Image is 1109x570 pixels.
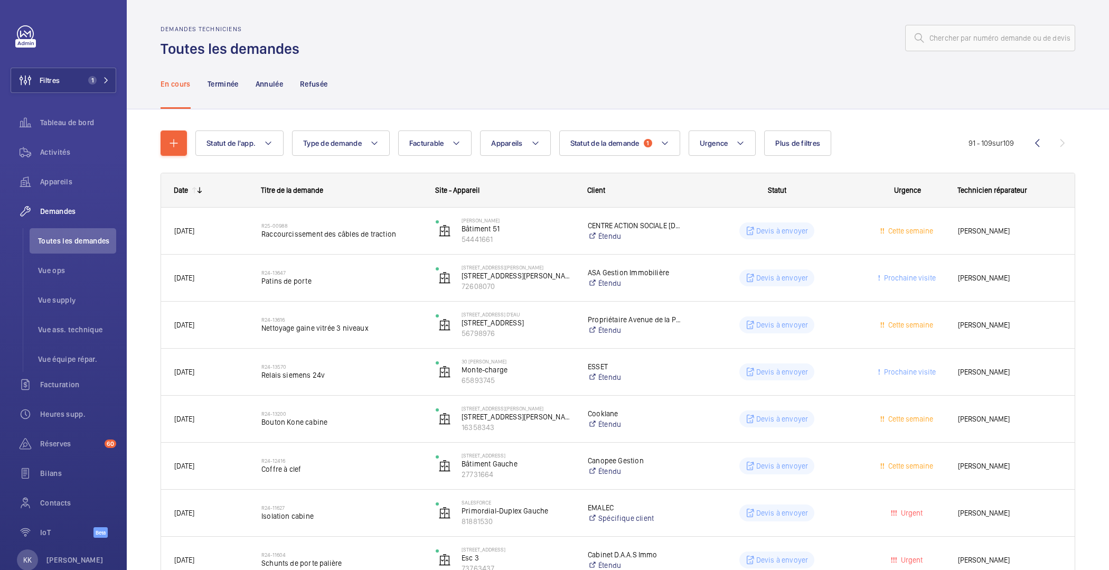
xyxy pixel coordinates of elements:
[206,139,256,147] span: Statut de l'app.
[435,186,480,194] span: Site - Appareil
[462,264,574,270] p: [STREET_ADDRESS][PERSON_NAME]
[46,555,104,565] p: [PERSON_NAME]
[462,499,574,506] p: SALESFORCE
[462,328,574,339] p: 56798976
[40,117,116,128] span: Tableau de bord
[303,139,362,147] span: Type de demande
[992,139,1003,147] span: sur
[38,236,116,246] span: Toutes les demandes
[23,555,32,565] p: KK
[40,176,116,187] span: Appareils
[261,316,422,323] h2: R24-13616
[161,25,306,33] h2: Demandes techniciens
[588,466,683,476] a: Étendu
[644,139,652,147] span: 1
[161,490,1075,537] div: Press SPACE to select this row.
[882,274,936,282] span: Prochaine visite
[261,417,422,427] span: Bouton Kone cabine
[462,452,574,459] p: [STREET_ADDRESS]
[958,225,1062,237] span: [PERSON_NAME]
[958,507,1062,519] span: [PERSON_NAME]
[588,325,683,335] a: Étendu
[958,460,1062,472] span: [PERSON_NAME]
[40,379,116,390] span: Facturation
[300,79,327,89] p: Refusée
[756,273,809,283] p: Devis à envoyer
[462,516,574,527] p: 81881530
[40,438,100,449] span: Réserves
[462,422,574,433] p: 16358343
[894,186,921,194] span: Urgence
[462,281,574,292] p: 72608070
[105,440,116,448] span: 60
[756,320,809,330] p: Devis à envoyer
[588,372,683,382] a: Étendu
[588,419,683,429] a: Étendu
[588,502,683,513] p: EMALEC
[261,511,422,521] span: Isolation cabine
[588,455,683,466] p: Canopee Gestion
[161,39,306,59] h1: Toutes les demandes
[588,549,683,560] p: Cabinet D.A.A.S Immo
[958,272,1062,284] span: [PERSON_NAME]
[174,462,194,470] span: [DATE]
[756,461,809,471] p: Devis à envoyer
[462,317,574,328] p: [STREET_ADDRESS]
[905,25,1075,51] input: Chercher par numéro demande ou de devis
[174,274,194,282] span: [DATE]
[261,558,422,568] span: Schunts de porte palière
[161,349,1075,396] div: Press SPACE to select this row.
[438,225,451,237] img: elevator.svg
[480,130,550,156] button: Appareils
[588,314,683,325] p: Propriétaire Avenue de la Prise d'Eau - Monsieur [PERSON_NAME]
[261,229,422,239] span: Raccourcissement des câbles de traction
[256,79,283,89] p: Annulée
[195,130,284,156] button: Statut de l'app.
[756,555,809,565] p: Devis à envoyer
[438,460,451,472] img: elevator.svg
[261,186,323,194] span: Titre de la demande
[899,509,923,517] span: Urgent
[570,139,640,147] span: Statut de la demande
[587,186,605,194] span: Client
[899,556,923,564] span: Urgent
[559,130,680,156] button: Statut de la demande1
[438,272,451,284] img: elevator.svg
[756,226,809,236] p: Devis à envoyer
[958,366,1062,378] span: [PERSON_NAME]
[462,553,574,563] p: Esc 3
[174,556,194,564] span: [DATE]
[40,409,116,419] span: Heures supp.
[462,365,574,375] p: Monte-charge
[462,412,574,422] p: [STREET_ADDRESS][PERSON_NAME] (ascenseur Cour salle d
[161,396,1075,443] div: Press SPACE to select this row.
[768,186,786,194] span: Statut
[438,413,451,425] img: elevator.svg
[689,130,756,156] button: Urgence
[462,375,574,386] p: 65893745
[886,227,933,235] span: Cette semaine
[438,554,451,566] img: elevator.svg
[462,270,574,281] p: [STREET_ADDRESS][PERSON_NAME]
[40,147,116,157] span: Activités
[588,361,683,372] p: ESSET
[957,186,1027,194] span: Technicien réparateur
[174,186,188,194] div: Date
[38,265,116,276] span: Vue ops
[438,366,451,378] img: elevator.svg
[462,469,574,480] p: 27731664
[398,130,472,156] button: Facturable
[161,302,1075,349] div: Press SPACE to select this row.
[174,415,194,423] span: [DATE]
[261,552,422,558] h2: R24-11604
[261,222,422,229] h2: R25-00988
[700,139,728,147] span: Urgence
[588,278,683,288] a: Étendu
[40,468,116,479] span: Bilans
[208,79,239,89] p: Terminée
[174,321,194,329] span: [DATE]
[462,311,574,317] p: [STREET_ADDRESS] d'Eau
[886,462,933,470] span: Cette semaine
[462,506,574,516] p: Primordial-Duplex Gauche
[292,130,390,156] button: Type de demande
